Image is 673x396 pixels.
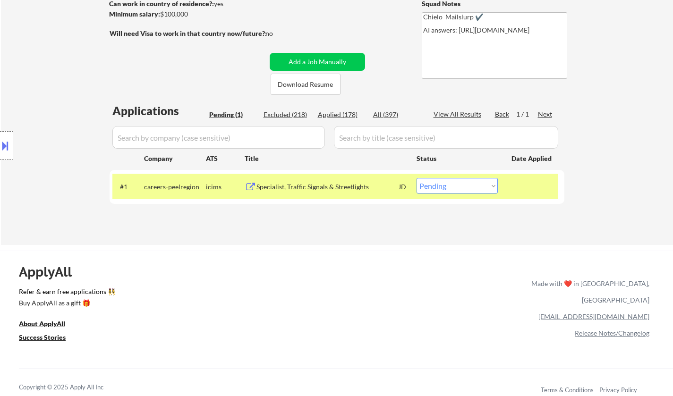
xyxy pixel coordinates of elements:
div: no [265,29,292,38]
div: Company [144,154,206,163]
strong: Minimum salary: [109,10,160,18]
input: Search by title (case sensitive) [334,126,558,149]
a: Release Notes/Changelog [575,329,649,337]
a: Buy ApplyAll as a gift 🎁 [19,298,113,310]
div: Status [417,150,498,167]
div: Applied (178) [318,110,365,119]
u: Success Stories [19,333,66,341]
div: JD [398,178,408,195]
div: Made with ❤️ in [GEOGRAPHIC_DATA], [GEOGRAPHIC_DATA] [528,275,649,308]
div: ApplyAll [19,264,83,280]
div: View All Results [434,110,484,119]
div: Pending (1) [209,110,256,119]
div: Excluded (218) [264,110,311,119]
a: Terms & Conditions [541,386,594,394]
div: $100,000 [109,9,266,19]
a: Privacy Policy [599,386,637,394]
div: Date Applied [511,154,553,163]
div: All (397) [373,110,420,119]
a: About ApplyAll [19,319,78,331]
div: Back [495,110,510,119]
a: Refer & earn free applications 👯‍♀️ [19,288,334,298]
div: careers-peelregion [144,182,206,192]
div: Next [538,110,553,119]
strong: Will need Visa to work in that country now/future?: [110,29,267,37]
u: About ApplyAll [19,320,65,328]
div: Buy ApplyAll as a gift 🎁 [19,300,113,306]
div: icims [206,182,245,192]
div: ATS [206,154,245,163]
a: Success Stories [19,333,78,345]
button: Download Resume [271,74,341,95]
input: Search by company (case sensitive) [112,126,325,149]
div: 1 / 1 [516,110,538,119]
div: Specialist, Traffic Signals & Streetlights [256,182,399,192]
div: Copyright © 2025 Apply All Inc [19,383,128,392]
button: Add a Job Manually [270,53,365,71]
div: Title [245,154,408,163]
a: [EMAIL_ADDRESS][DOMAIN_NAME] [538,312,649,320]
